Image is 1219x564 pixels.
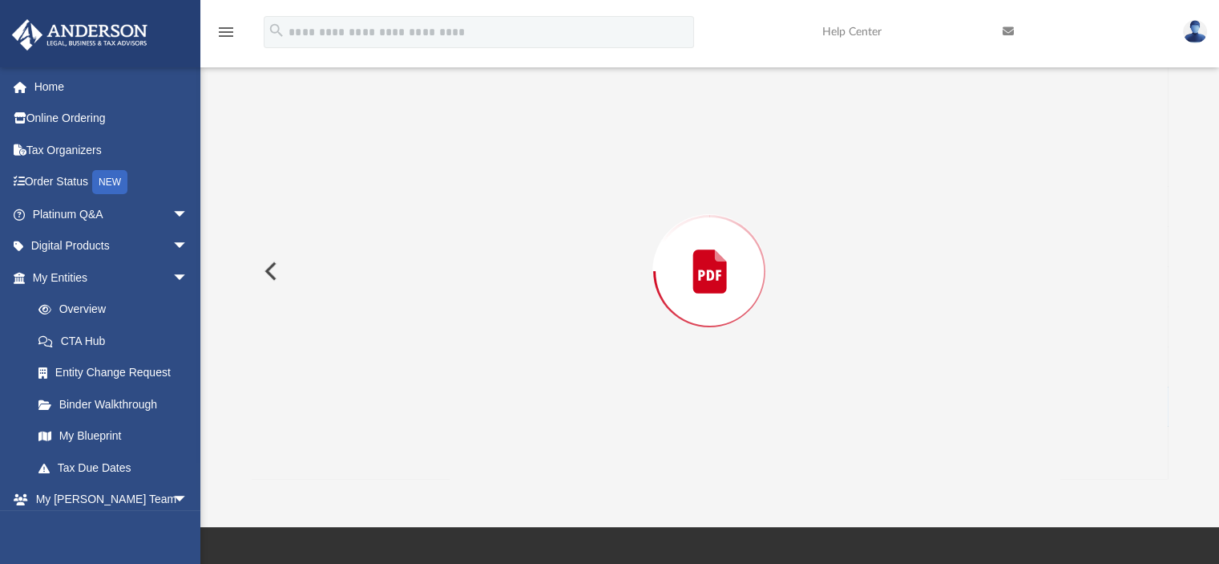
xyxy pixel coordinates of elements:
span: arrow_drop_down [172,262,204,294]
span: arrow_drop_down [172,484,204,517]
a: My Entitiesarrow_drop_down [11,262,212,294]
button: Previous File [252,249,287,294]
img: User Pic [1183,20,1207,43]
span: arrow_drop_down [172,230,204,263]
a: My Blueprint [22,420,204,452]
a: Tax Organizers [11,134,212,166]
a: CTA Hub [22,325,212,357]
i: menu [216,22,236,42]
a: Home [11,71,212,103]
div: Preview [252,22,1169,479]
a: Overview [22,294,212,326]
i: search [268,22,285,39]
a: Entity Change Request [22,357,212,389]
div: NEW [92,170,127,194]
a: menu [216,30,236,42]
a: Binder Walkthrough [22,388,212,420]
a: Online Ordering [11,103,212,135]
a: Platinum Q&Aarrow_drop_down [11,198,212,230]
a: Digital Productsarrow_drop_down [11,230,212,262]
a: My [PERSON_NAME] Teamarrow_drop_down [11,484,204,516]
a: Tax Due Dates [22,452,212,484]
a: Order StatusNEW [11,166,212,199]
span: arrow_drop_down [172,198,204,231]
img: Anderson Advisors Platinum Portal [7,19,152,51]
